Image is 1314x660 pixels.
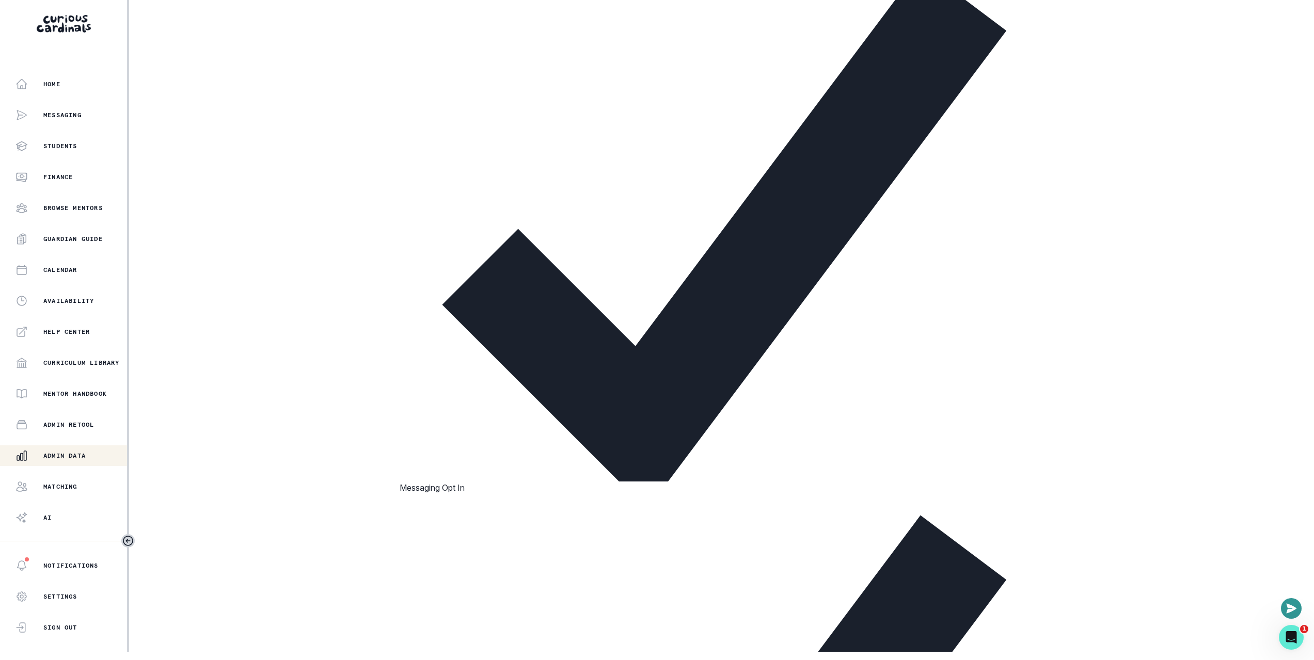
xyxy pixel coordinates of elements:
[43,482,77,491] p: Matching
[1281,598,1302,619] button: Open or close messaging widget
[43,623,77,632] p: Sign Out
[43,235,103,243] p: Guardian Guide
[43,204,103,212] p: Browse Mentors
[43,173,73,181] p: Finance
[43,142,77,150] p: Students
[43,359,120,367] p: Curriculum Library
[43,452,86,460] p: Admin Data
[43,592,77,601] p: Settings
[43,266,77,274] p: Calendar
[43,80,60,88] p: Home
[43,111,82,119] p: Messaging
[1279,625,1304,650] iframe: Intercom live chat
[37,15,91,33] img: Curious Cardinals Logo
[1300,625,1308,633] span: 1
[43,390,107,398] p: Mentor Handbook
[43,513,52,522] p: AI
[43,421,94,429] p: Admin Retool
[43,561,99,570] p: Notifications
[43,297,94,305] p: Availability
[43,328,90,336] p: Help Center
[400,482,465,493] span: Messaging Opt In
[121,534,135,548] button: Toggle sidebar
